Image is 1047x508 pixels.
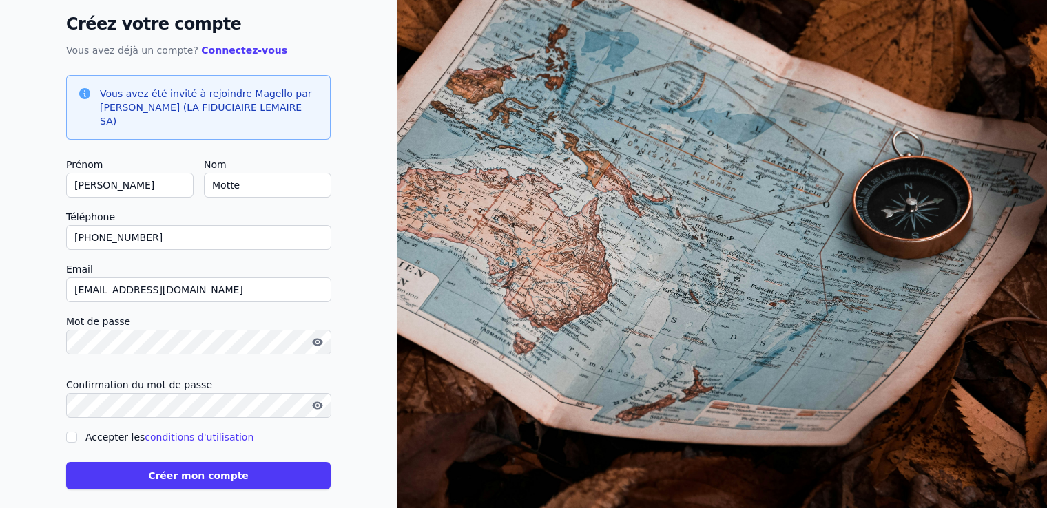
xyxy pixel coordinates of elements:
p: Vous avez déjà un compte? [66,42,331,59]
button: Créer mon compte [66,462,331,489]
a: conditions d'utilisation [145,432,253,443]
label: Téléphone [66,209,331,225]
label: Prénom [66,156,193,173]
label: Mot de passe [66,313,331,330]
label: Confirmation du mot de passe [66,377,331,393]
h2: Créez votre compte [66,12,331,36]
label: Email [66,261,331,277]
label: Accepter les [85,432,253,443]
h3: Vous avez été invité à rejoindre Magello par [PERSON_NAME] (LA FIDUCIAIRE LEMAIRE SA) [100,87,319,128]
a: Connectez-vous [201,45,287,56]
label: Nom [204,156,331,173]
